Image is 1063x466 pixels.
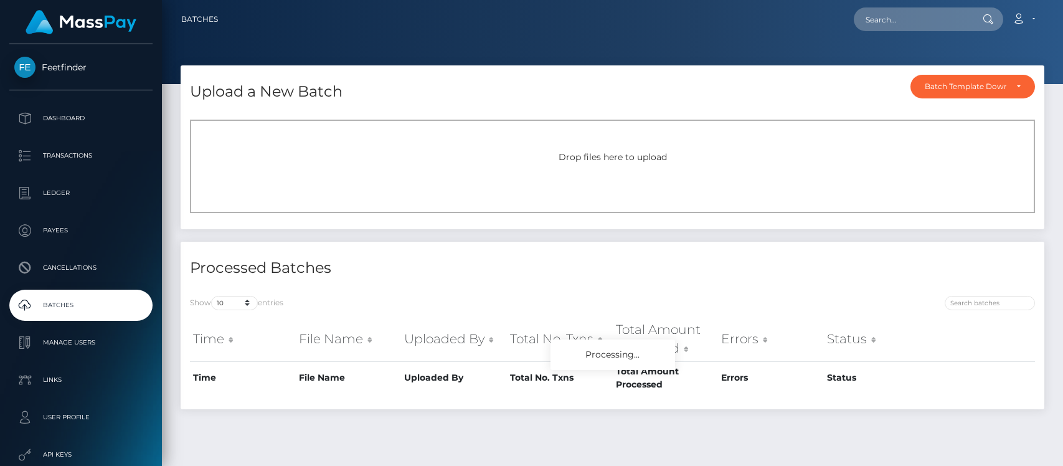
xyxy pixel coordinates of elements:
[824,361,930,394] th: Status
[14,57,35,78] img: Feetfinder
[854,7,971,31] input: Search...
[9,327,153,358] a: Manage Users
[718,317,824,361] th: Errors
[613,317,719,361] th: Total Amount Processed
[925,82,1006,92] div: Batch Template Download
[9,252,153,283] a: Cancellations
[190,361,296,394] th: Time
[14,445,148,464] p: API Keys
[401,317,507,361] th: Uploaded By
[14,109,148,128] p: Dashboard
[26,10,136,34] img: MassPay Logo
[613,361,719,394] th: Total Amount Processed
[296,317,402,361] th: File Name
[14,408,148,427] p: User Profile
[211,296,258,310] select: Showentries
[9,62,153,73] span: Feetfinder
[14,221,148,240] p: Payees
[14,146,148,165] p: Transactions
[401,361,507,394] th: Uploaded By
[14,259,148,277] p: Cancellations
[550,340,675,370] div: Processing...
[9,103,153,134] a: Dashboard
[507,317,613,361] th: Total No. Txns
[910,75,1035,98] button: Batch Template Download
[14,296,148,315] p: Batches
[190,257,603,279] h4: Processed Batches
[9,402,153,433] a: User Profile
[945,296,1035,310] input: Search batches
[181,6,218,32] a: Batches
[718,361,824,394] th: Errors
[14,184,148,202] p: Ledger
[14,333,148,352] p: Manage Users
[9,290,153,321] a: Batches
[14,371,148,389] p: Links
[9,178,153,209] a: Ledger
[9,215,153,246] a: Payees
[190,296,283,310] label: Show entries
[190,317,296,361] th: Time
[9,364,153,396] a: Links
[559,151,667,163] span: Drop files here to upload
[507,361,613,394] th: Total No. Txns
[296,361,402,394] th: File Name
[9,140,153,171] a: Transactions
[190,81,343,103] h4: Upload a New Batch
[824,317,930,361] th: Status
